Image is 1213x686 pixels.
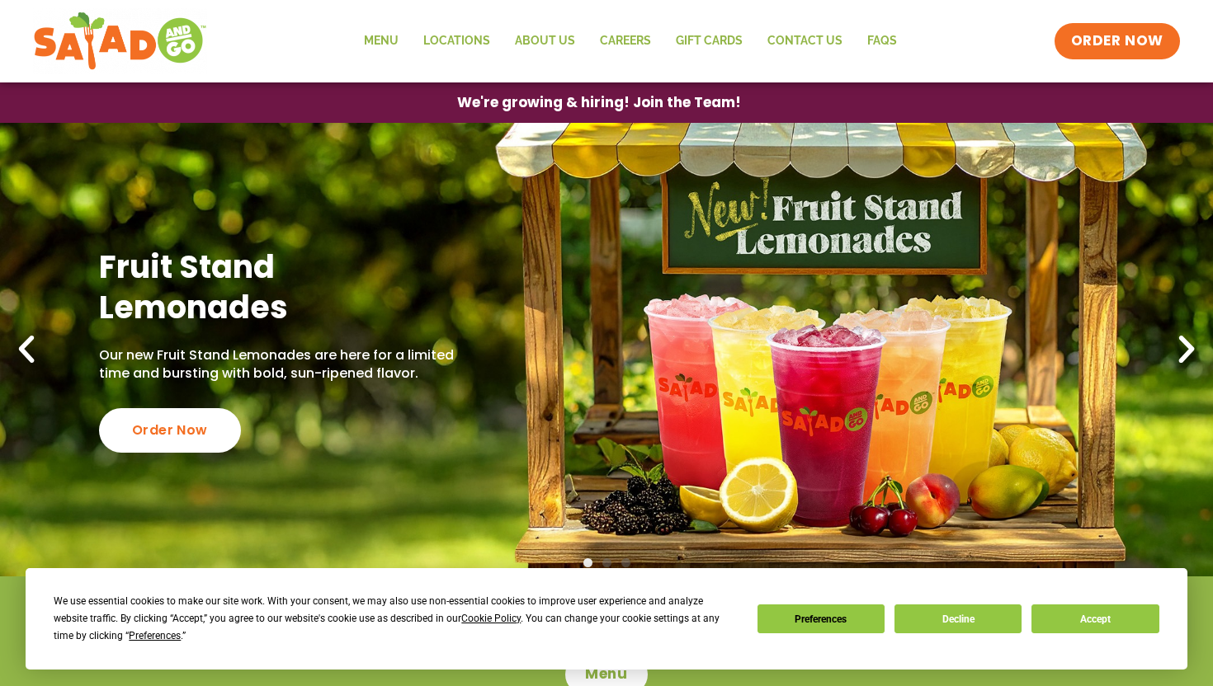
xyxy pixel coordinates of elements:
[755,22,855,60] a: Contact Us
[411,22,503,60] a: Locations
[26,568,1187,670] div: Cookie Consent Prompt
[758,604,885,633] button: Preferences
[352,22,909,60] nav: Menu
[457,96,741,110] span: We're growing & hiring! Join the Team!
[1168,331,1205,368] div: Next slide
[1031,604,1159,633] button: Accept
[432,83,766,122] a: We're growing & hiring! Join the Team!
[1071,31,1163,51] span: ORDER NOW
[602,558,611,567] span: Go to slide 2
[894,604,1022,633] button: Decline
[99,346,467,383] p: Our new Fruit Stand Lemonades are here for a limited time and bursting with bold, sun-ripened fla...
[583,558,592,567] span: Go to slide 1
[585,665,627,684] span: Menu
[663,22,755,60] a: GIFT CARDS
[588,22,663,60] a: Careers
[352,22,411,60] a: Menu
[855,22,909,60] a: FAQs
[99,247,467,328] h2: Fruit Stand Lemonades
[1055,23,1180,59] a: ORDER NOW
[503,22,588,60] a: About Us
[621,558,630,567] span: Go to slide 3
[99,408,241,453] div: Order Now
[8,331,45,368] div: Previous slide
[54,593,737,645] div: We use essential cookies to make our site work. With your consent, we may also use non-essential ...
[33,8,207,74] img: new-SAG-logo-768×292
[461,613,521,624] span: Cookie Policy
[129,630,181,641] span: Preferences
